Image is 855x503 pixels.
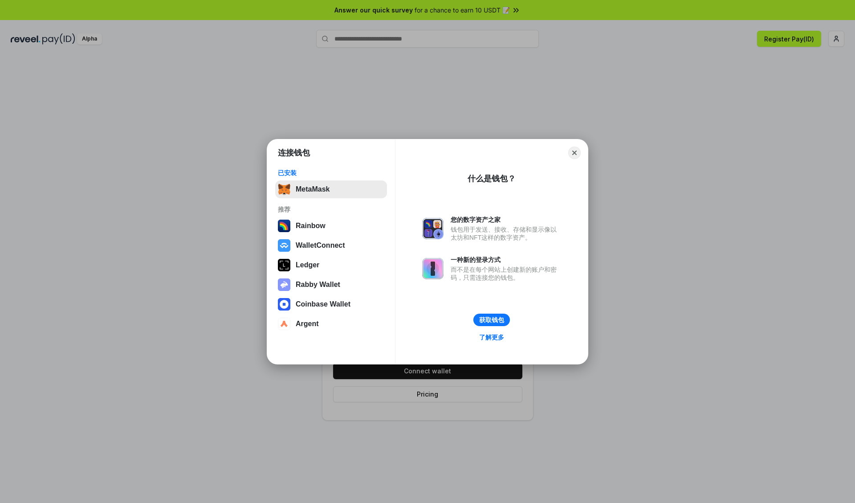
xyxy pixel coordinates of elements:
[278,298,290,311] img: svg+xml,%3Csvg%20width%3D%2228%22%20height%3D%2228%22%20viewBox%3D%220%200%2028%2028%22%20fill%3D...
[468,173,516,184] div: 什么是钱包？
[275,180,387,198] button: MetaMask
[296,222,326,230] div: Rainbow
[479,316,504,324] div: 获取钱包
[278,259,290,271] img: svg+xml,%3Csvg%20xmlns%3D%22http%3A%2F%2Fwww.w3.org%2F2000%2Fsvg%22%20width%3D%2228%22%20height%3...
[479,333,504,341] div: 了解更多
[296,300,350,308] div: Coinbase Wallet
[451,266,561,282] div: 而不是在每个网站上创建新的账户和密码，只需连接您的钱包。
[422,218,444,239] img: svg+xml,%3Csvg%20xmlns%3D%22http%3A%2F%2Fwww.w3.org%2F2000%2Fsvg%22%20fill%3D%22none%22%20viewBox...
[278,220,290,232] img: svg+xml,%3Csvg%20width%3D%22120%22%20height%3D%22120%22%20viewBox%3D%220%200%20120%20120%22%20fil...
[278,205,384,213] div: 推荐
[278,147,310,158] h1: 连接钱包
[451,216,561,224] div: 您的数字资产之家
[278,183,290,196] img: svg+xml,%3Csvg%20fill%3D%22none%22%20height%3D%2233%22%20viewBox%3D%220%200%2035%2033%22%20width%...
[275,276,387,294] button: Rabby Wallet
[275,217,387,235] button: Rainbow
[568,147,581,159] button: Close
[473,314,510,326] button: 获取钱包
[278,239,290,252] img: svg+xml,%3Csvg%20width%3D%2228%22%20height%3D%2228%22%20viewBox%3D%220%200%2028%2028%22%20fill%3D...
[474,331,509,343] a: 了解更多
[451,225,561,241] div: 钱包用于发送、接收、存储和显示像以太坊和NFT这样的数字资产。
[296,320,319,328] div: Argent
[278,318,290,330] img: svg+xml,%3Csvg%20width%3D%2228%22%20height%3D%2228%22%20viewBox%3D%220%200%2028%2028%22%20fill%3D...
[296,281,340,289] div: Rabby Wallet
[296,241,345,249] div: WalletConnect
[422,258,444,279] img: svg+xml,%3Csvg%20xmlns%3D%22http%3A%2F%2Fwww.w3.org%2F2000%2Fsvg%22%20fill%3D%22none%22%20viewBox...
[275,295,387,313] button: Coinbase Wallet
[278,169,384,177] div: 已安装
[275,256,387,274] button: Ledger
[296,261,319,269] div: Ledger
[451,256,561,264] div: 一种新的登录方式
[296,185,330,193] div: MetaMask
[275,315,387,333] button: Argent
[275,237,387,254] button: WalletConnect
[278,278,290,291] img: svg+xml,%3Csvg%20xmlns%3D%22http%3A%2F%2Fwww.w3.org%2F2000%2Fsvg%22%20fill%3D%22none%22%20viewBox...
